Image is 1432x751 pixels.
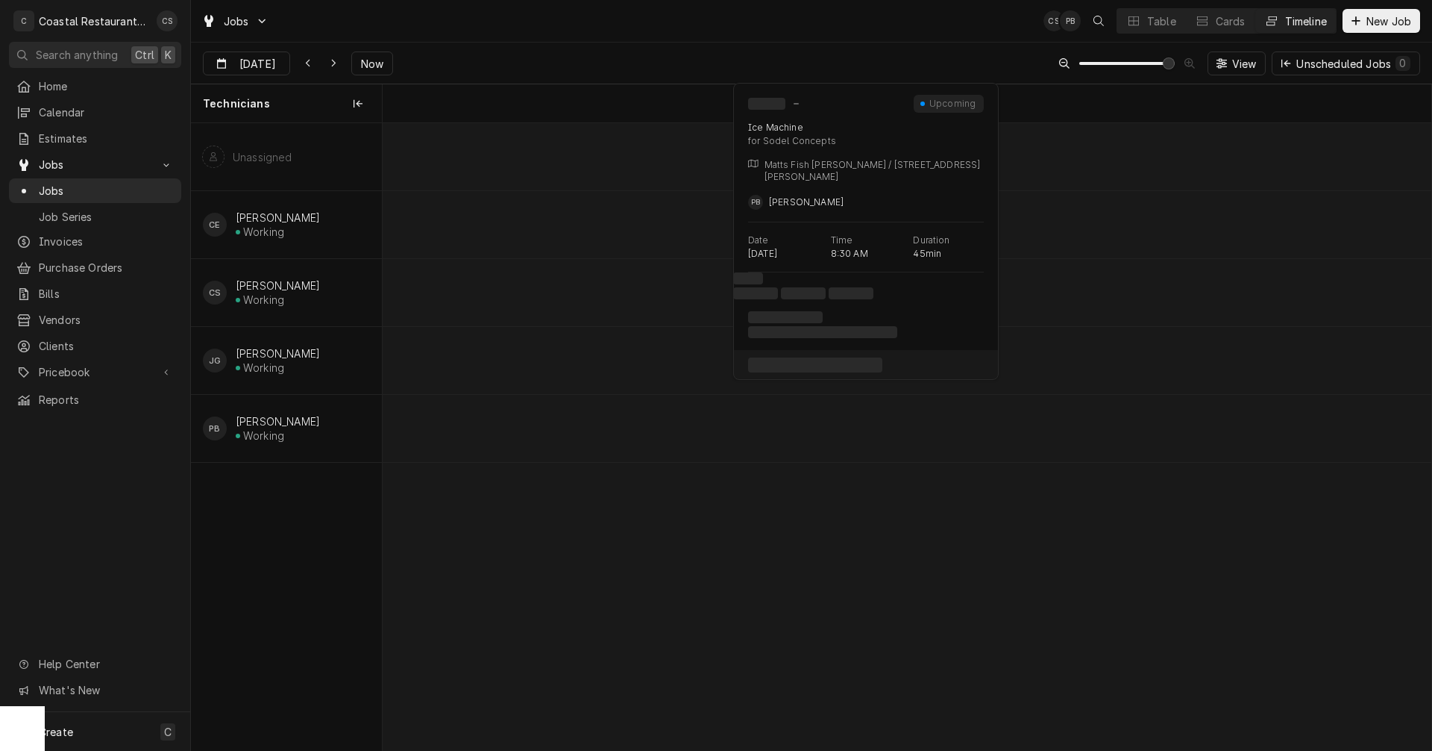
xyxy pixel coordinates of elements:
[913,234,949,246] p: Duration
[224,13,249,29] span: Jobs
[764,159,984,183] p: Matts Fish [PERSON_NAME] / [STREET_ADDRESS][PERSON_NAME]
[9,678,181,702] a: Go to What's New
[39,209,174,225] span: Job Series
[39,13,148,29] div: Coastal Restaurant Repair
[9,229,181,254] a: Invoices
[243,225,284,238] div: Working
[39,286,174,302] span: Bills
[165,47,172,63] span: K
[236,415,320,428] div: [PERSON_NAME]
[9,205,181,229] a: Job Series
[1272,52,1420,75] button: Unscheduled Jobs0
[733,272,763,284] span: ‌
[9,178,181,203] a: Jobs
[191,84,382,123] div: Technicians column. SPACE for context menu
[1296,56,1410,72] div: Unscheduled Jobs
[1043,10,1064,31] div: CS
[39,392,174,408] span: Reports
[233,151,292,163] div: Unassigned
[769,196,844,208] span: [PERSON_NAME]
[748,122,803,134] div: Ice Machine
[236,279,320,292] div: [PERSON_NAME]
[1285,13,1327,29] div: Timeline
[243,293,284,306] div: Working
[1229,56,1260,72] span: View
[236,347,320,360] div: [PERSON_NAME]
[203,52,290,75] button: [DATE]
[203,213,227,237] div: Carlos Espin's Avatar
[9,360,181,384] a: Go to Pricebook
[39,78,174,94] span: Home
[39,338,174,354] span: Clients
[748,195,763,210] div: Phill Blush's Avatar
[829,287,873,299] span: ‌
[748,248,777,260] p: [DATE]
[39,682,172,698] span: What's New
[243,361,284,374] div: Working
[1060,10,1081,31] div: PB
[748,234,769,246] p: Date
[1216,13,1246,29] div: Cards
[1363,13,1414,29] span: New Job
[39,234,174,249] span: Invoices
[39,131,174,146] span: Estimates
[203,349,227,373] div: JG
[927,98,978,110] div: Upcoming
[1087,9,1111,33] button: Open search
[9,387,181,412] a: Reports
[39,312,174,328] span: Vendors
[9,334,181,358] a: Clients
[831,234,853,246] p: Time
[748,98,785,110] span: ‌
[831,248,868,260] p: 8:30 AM
[157,10,178,31] div: CS
[748,326,897,338] span: ‌
[203,417,227,440] div: PB
[913,248,941,260] p: 45min
[9,308,181,332] a: Vendors
[9,100,181,125] a: Calendar
[135,47,154,63] span: Ctrl
[781,287,826,299] span: ‌
[748,135,984,147] div: for Sodel Concepts
[203,281,227,305] div: Chris Sockriter's Avatar
[39,183,174,199] span: Jobs
[9,152,181,177] a: Go to Jobs
[9,42,181,68] button: Search anythingCtrlK
[1060,10,1081,31] div: Phill Blush's Avatar
[748,358,882,373] span: ‌
[203,349,227,373] div: James Gatton's Avatar
[243,429,284,442] div: Working
[195,9,274,34] a: Go to Jobs
[13,10,34,31] div: C
[358,56,386,72] span: Now
[9,74,181,99] a: Home
[39,726,73,738] span: Create
[164,724,172,740] span: C
[748,195,763,210] div: PB
[1398,55,1407,71] div: 0
[733,287,778,299] span: ‌
[203,96,270,111] span: Technicians
[203,213,227,237] div: CE
[9,255,181,280] a: Purchase Orders
[36,47,118,63] span: Search anything
[39,260,174,275] span: Purchase Orders
[236,211,320,224] div: [PERSON_NAME]
[1147,13,1176,29] div: Table
[9,281,181,306] a: Bills
[351,52,393,75] button: Now
[203,417,227,440] div: Phill Blush's Avatar
[191,123,382,750] div: left
[9,652,181,676] a: Go to Help Center
[1342,9,1420,33] button: New Job
[39,157,151,172] span: Jobs
[39,656,172,672] span: Help Center
[748,311,823,323] span: ‌
[157,10,178,31] div: Chris Sockriter's Avatar
[39,364,151,380] span: Pricebook
[9,126,181,151] a: Estimates
[1208,52,1266,75] button: View
[203,281,227,305] div: CS
[39,105,174,120] span: Calendar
